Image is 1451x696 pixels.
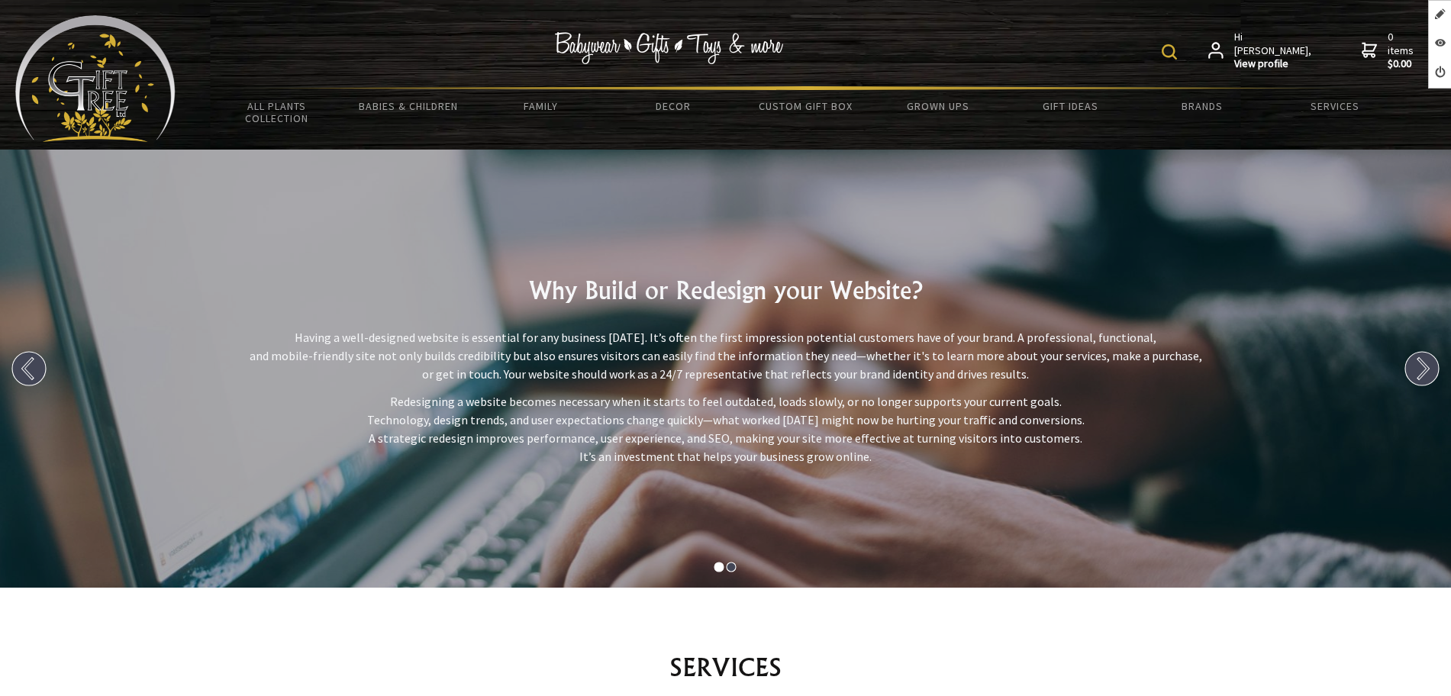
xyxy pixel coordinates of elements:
[1208,31,1313,71] a: Hi [PERSON_NAME],View profile
[1388,57,1417,71] strong: $0.00
[607,90,739,122] a: Decor
[1004,90,1136,122] a: Gift Ideas
[1234,31,1313,71] span: Hi [PERSON_NAME],
[872,90,1004,122] a: Grown Ups
[1269,90,1401,122] a: Services
[343,90,475,122] a: Babies & Children
[1162,44,1177,60] img: product search
[12,272,1439,308] h2: Why Build or Redesign your Website?
[1362,31,1417,71] a: 0 items$0.00
[1388,30,1417,71] span: 0 items
[1137,90,1269,122] a: Brands
[12,392,1439,466] p: Redesigning a website becomes necessary when it starts to feel outdated, loads slowly, or no long...
[554,32,783,64] img: Babywear - Gifts - Toys & more
[740,90,872,122] a: Custom Gift Box
[475,90,607,122] a: Family
[274,649,1178,685] h2: SERVICES
[15,15,176,142] img: Babyware - Gifts - Toys and more...
[211,90,343,134] a: All Plants Collection
[12,328,1439,383] p: Having a well-designed website is essential for any business [DATE]. It’s often the first impress...
[1234,57,1313,71] strong: View profile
